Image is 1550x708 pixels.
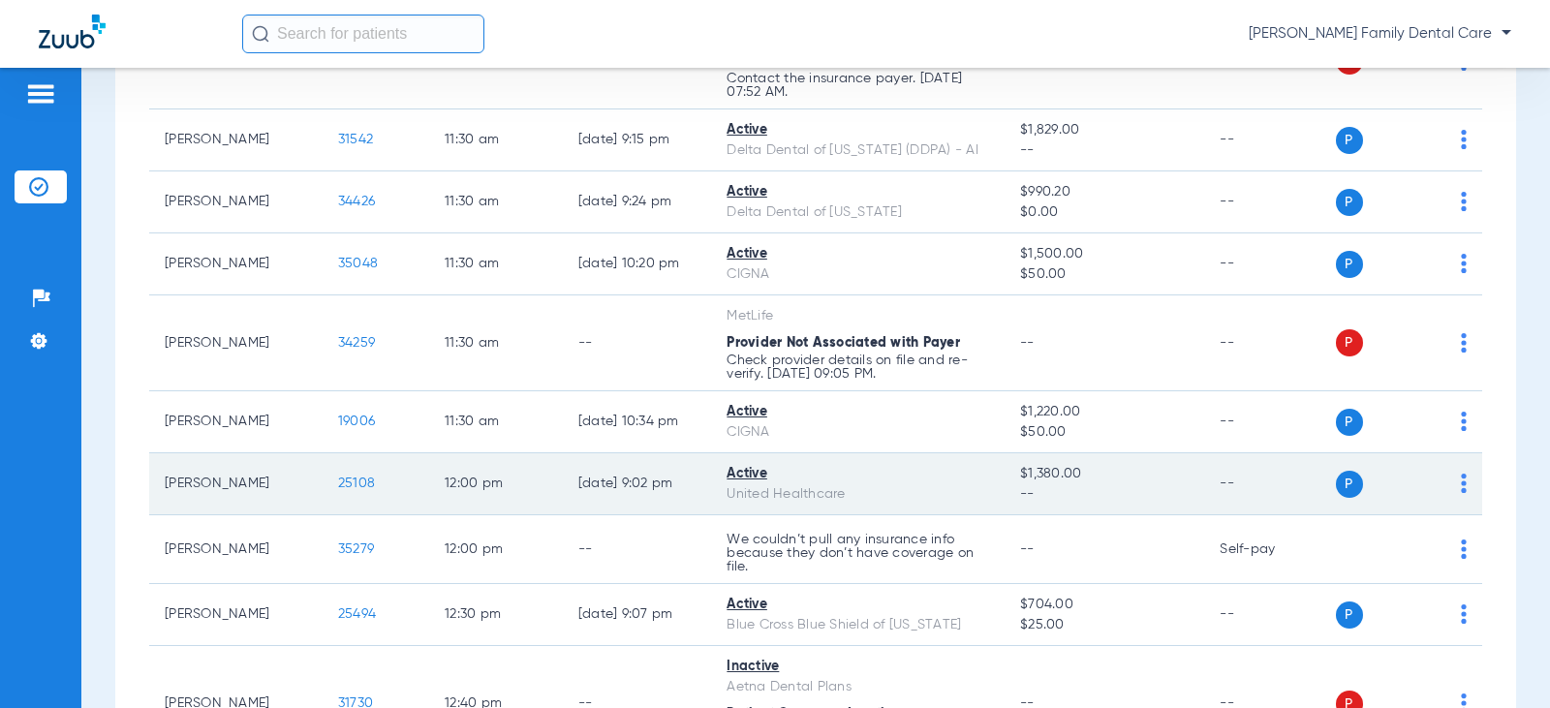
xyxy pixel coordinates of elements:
[338,607,376,621] span: 25494
[149,233,323,295] td: [PERSON_NAME]
[563,233,712,295] td: [DATE] 10:20 PM
[1336,409,1363,436] span: P
[1020,140,1189,161] span: --
[429,171,563,233] td: 11:30 AM
[1461,254,1467,273] img: group-dot-blue.svg
[1336,471,1363,498] span: P
[727,306,989,326] div: MetLife
[39,15,106,48] img: Zuub Logo
[1020,595,1189,615] span: $704.00
[1020,244,1189,264] span: $1,500.00
[1204,233,1335,295] td: --
[149,453,323,515] td: [PERSON_NAME]
[429,584,563,646] td: 12:30 PM
[727,533,989,573] p: We couldn’t pull any insurance info because they don’t have coverage on file.
[429,453,563,515] td: 12:00 PM
[1020,402,1189,422] span: $1,220.00
[252,25,269,43] img: Search Icon
[563,453,712,515] td: [DATE] 9:02 PM
[1461,474,1467,493] img: group-dot-blue.svg
[429,109,563,171] td: 11:30 AM
[727,422,989,443] div: CIGNA
[1020,484,1189,505] span: --
[1461,604,1467,624] img: group-dot-blue.svg
[1461,130,1467,149] img: group-dot-blue.svg
[1336,189,1363,216] span: P
[1020,264,1189,285] span: $50.00
[563,171,712,233] td: [DATE] 9:24 PM
[1020,120,1189,140] span: $1,829.00
[338,133,373,146] span: 31542
[1336,601,1363,629] span: P
[727,202,989,223] div: Delta Dental of [US_STATE]
[149,171,323,233] td: [PERSON_NAME]
[1336,251,1363,278] span: P
[1020,615,1189,635] span: $25.00
[1204,109,1335,171] td: --
[429,233,563,295] td: 11:30 AM
[338,477,375,490] span: 25108
[149,391,323,453] td: [PERSON_NAME]
[1020,336,1035,350] span: --
[1461,539,1467,559] img: group-dot-blue.svg
[1204,453,1335,515] td: --
[149,109,323,171] td: [PERSON_NAME]
[727,336,960,350] span: Provider Not Associated with Payer
[1020,182,1189,202] span: $990.20
[338,195,375,208] span: 34426
[563,295,712,391] td: --
[1020,422,1189,443] span: $50.00
[242,15,484,53] input: Search for patients
[1461,192,1467,211] img: group-dot-blue.svg
[563,391,712,453] td: [DATE] 10:34 PM
[563,109,712,171] td: [DATE] 9:15 PM
[149,515,323,584] td: [PERSON_NAME]
[727,72,989,99] p: Contact the insurance payer. [DATE] 07:52 AM.
[1249,24,1511,44] span: [PERSON_NAME] Family Dental Care
[1336,329,1363,356] span: P
[338,336,375,350] span: 34259
[727,354,989,381] p: Check provider details on file and re-verify. [DATE] 09:05 PM.
[338,542,374,556] span: 35279
[1461,333,1467,353] img: group-dot-blue.svg
[338,415,375,428] span: 19006
[563,584,712,646] td: [DATE] 9:07 PM
[1020,464,1189,484] span: $1,380.00
[727,595,989,615] div: Active
[727,244,989,264] div: Active
[727,120,989,140] div: Active
[429,515,563,584] td: 12:00 PM
[1336,127,1363,154] span: P
[1461,412,1467,431] img: group-dot-blue.svg
[149,584,323,646] td: [PERSON_NAME]
[1204,515,1335,584] td: Self-pay
[727,402,989,422] div: Active
[1204,171,1335,233] td: --
[727,657,989,677] div: Inactive
[563,515,712,584] td: --
[727,615,989,635] div: Blue Cross Blue Shield of [US_STATE]
[429,391,563,453] td: 11:30 AM
[727,182,989,202] div: Active
[1204,295,1335,391] td: --
[429,295,563,391] td: 11:30 AM
[727,264,989,285] div: CIGNA
[727,140,989,161] div: Delta Dental of [US_STATE] (DDPA) - AI
[338,257,378,270] span: 35048
[25,82,56,106] img: hamburger-icon
[1204,584,1335,646] td: --
[727,484,989,505] div: United Healthcare
[1020,542,1035,556] span: --
[727,677,989,697] div: Aetna Dental Plans
[1020,202,1189,223] span: $0.00
[727,464,989,484] div: Active
[1204,391,1335,453] td: --
[149,295,323,391] td: [PERSON_NAME]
